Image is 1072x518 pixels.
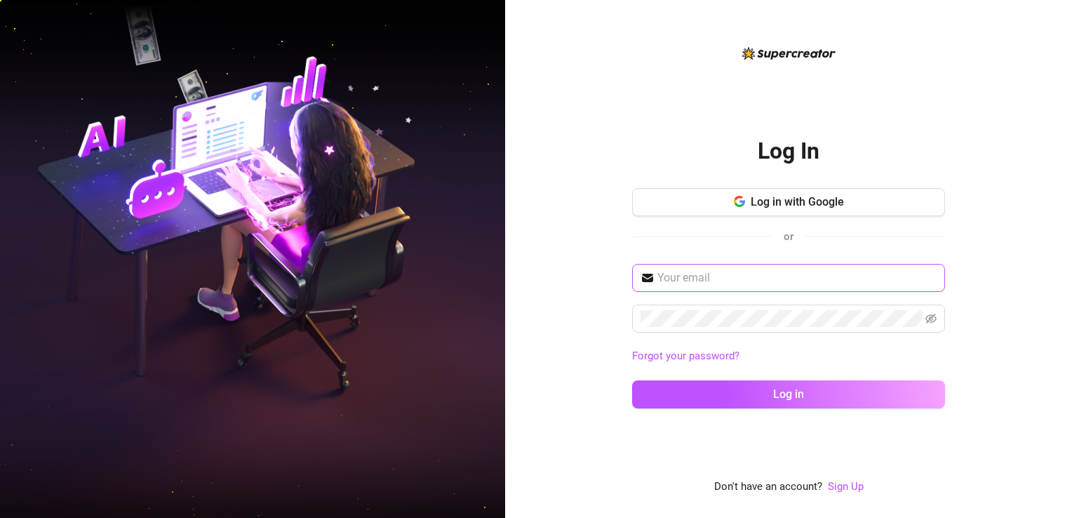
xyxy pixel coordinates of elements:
button: Log in [632,380,945,409]
span: or [784,230,793,243]
a: Forgot your password? [632,350,739,362]
a: Forgot your password? [632,348,945,365]
button: Log in with Google [632,188,945,216]
img: logo-BBDzfeDw.svg [742,47,836,60]
span: Don't have an account? [714,479,822,496]
h2: Log In [758,137,819,166]
span: Log in [773,387,804,401]
input: Your email [657,270,937,286]
span: Log in with Google [751,195,844,208]
a: Sign Up [828,480,864,493]
a: Sign Up [828,479,864,496]
span: eye-invisible [925,313,937,324]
